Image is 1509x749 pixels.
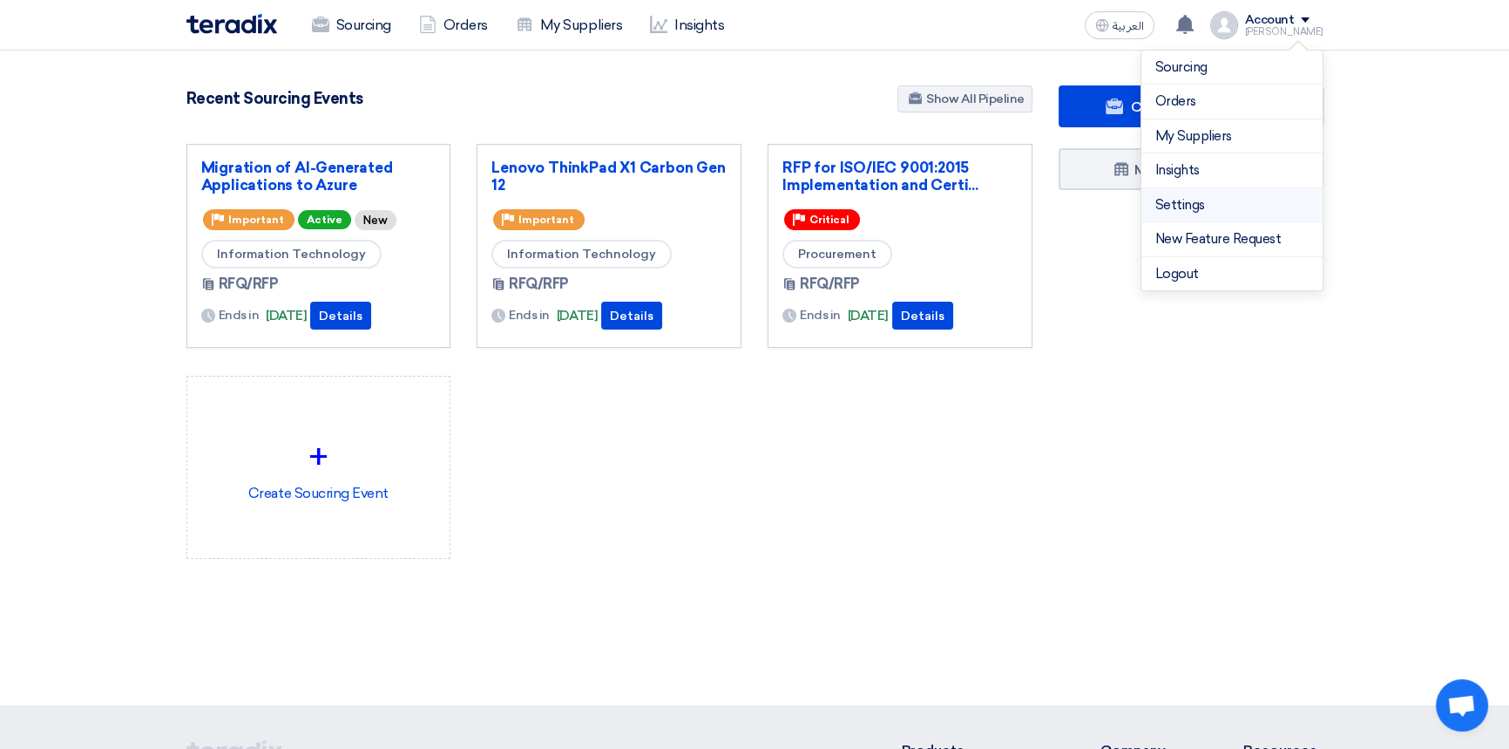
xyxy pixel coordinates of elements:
[800,306,841,324] span: Ends in
[800,274,860,295] span: RFQ/RFP
[1155,160,1309,180] a: Insights
[848,306,889,326] span: [DATE]
[310,302,371,330] button: Details
[491,159,727,194] a: Lenovo ThinkPad X1 Carbon Gen 12
[636,6,738,44] a: Insights
[266,306,307,326] span: [DATE]
[228,214,284,226] span: Important
[186,14,277,34] img: Teradix logo
[219,306,260,324] span: Ends in
[201,159,436,194] a: Migration of AI-Generated Applications to Azure
[892,302,953,330] button: Details
[1155,58,1309,78] a: Sourcing
[1245,13,1295,28] div: Account
[201,431,436,483] div: +
[1155,229,1309,249] a: New Feature Request
[897,85,1032,112] a: Show All Pipeline
[809,214,849,226] span: Critical
[1155,92,1309,112] a: Orders
[1130,99,1276,115] span: Create Sourcing Event
[557,306,598,326] span: [DATE]
[355,210,396,230] div: New
[1113,20,1144,32] span: العربية
[1155,126,1309,146] a: My Suppliers
[405,6,502,44] a: Orders
[201,240,382,269] span: Information Technology
[518,214,574,226] span: Important
[298,210,351,229] span: Active
[1155,195,1309,215] a: Settings
[298,6,405,44] a: Sourcing
[186,89,363,108] h4: Recent Sourcing Events
[1059,148,1323,190] a: Manage my suppliers
[1436,679,1488,732] div: Open chat
[502,6,636,44] a: My Suppliers
[1245,27,1323,37] div: [PERSON_NAME]
[509,274,569,295] span: RFQ/RFP
[1085,11,1154,39] button: العربية
[782,240,892,269] span: Procurement
[219,274,279,295] span: RFQ/RFP
[509,306,550,324] span: Ends in
[491,240,672,269] span: Information Technology
[782,159,1018,194] a: RFP for ISO/IEC 9001:2015 Implementation and Certi...
[201,391,436,544] div: Create Soucring Event
[1141,257,1323,291] li: Logout
[1210,11,1238,39] img: profile_test.png
[601,302,662,330] button: Details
